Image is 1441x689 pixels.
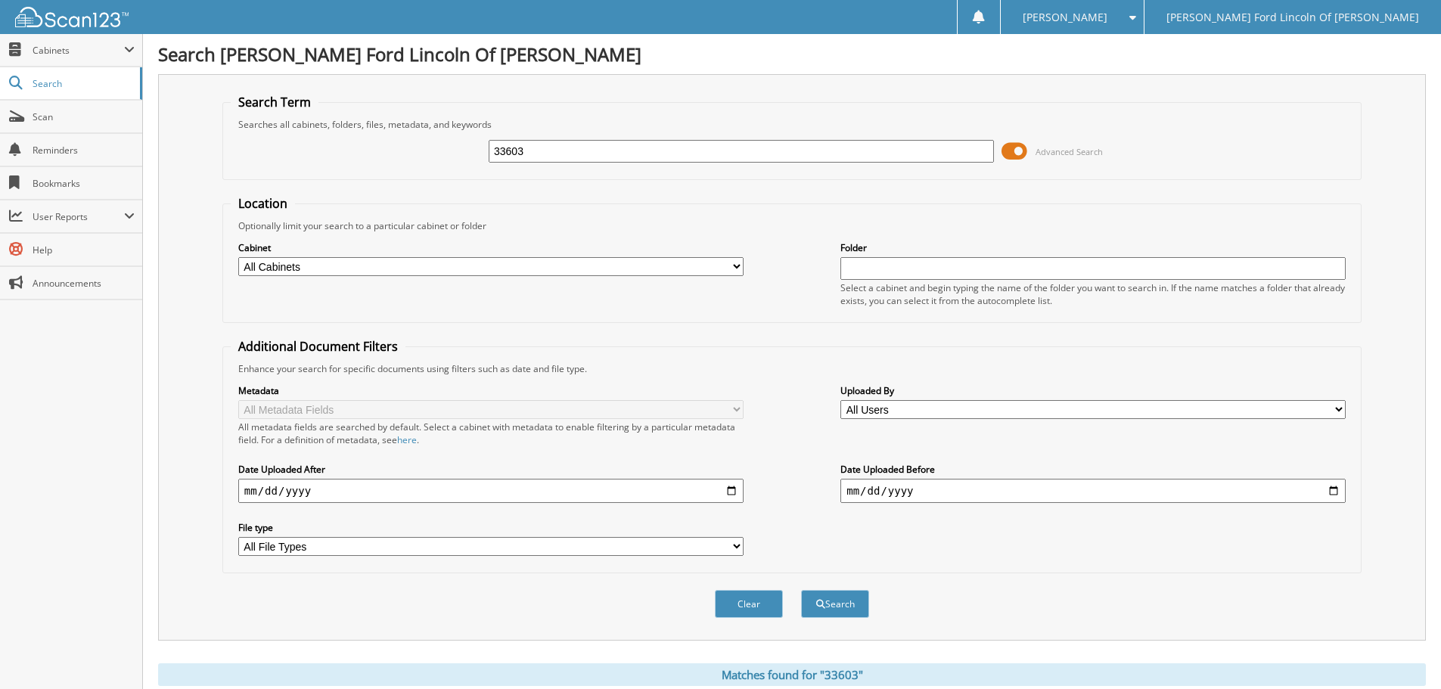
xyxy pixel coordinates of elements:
[1023,13,1107,22] span: [PERSON_NAME]
[238,421,744,446] div: All metadata fields are searched by default. Select a cabinet with metadata to enable filtering b...
[231,338,405,355] legend: Additional Document Filters
[33,210,124,223] span: User Reports
[715,590,783,618] button: Clear
[238,384,744,397] label: Metadata
[231,195,295,212] legend: Location
[15,7,129,27] img: scan123-logo-white.svg
[840,384,1346,397] label: Uploaded By
[158,42,1426,67] h1: Search [PERSON_NAME] Ford Lincoln Of [PERSON_NAME]
[231,94,318,110] legend: Search Term
[158,663,1426,686] div: Matches found for "33603"
[840,241,1346,254] label: Folder
[238,479,744,503] input: start
[840,463,1346,476] label: Date Uploaded Before
[33,77,132,90] span: Search
[33,244,135,256] span: Help
[397,433,417,446] a: here
[1036,146,1103,157] span: Advanced Search
[238,463,744,476] label: Date Uploaded After
[231,362,1353,375] div: Enhance your search for specific documents using filters such as date and file type.
[33,110,135,123] span: Scan
[33,44,124,57] span: Cabinets
[231,219,1353,232] div: Optionally limit your search to a particular cabinet or folder
[33,144,135,157] span: Reminders
[840,479,1346,503] input: end
[231,118,1353,131] div: Searches all cabinets, folders, files, metadata, and keywords
[33,277,135,290] span: Announcements
[840,281,1346,307] div: Select a cabinet and begin typing the name of the folder you want to search in. If the name match...
[801,590,869,618] button: Search
[33,177,135,190] span: Bookmarks
[238,241,744,254] label: Cabinet
[1166,13,1419,22] span: [PERSON_NAME] Ford Lincoln Of [PERSON_NAME]
[238,521,744,534] label: File type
